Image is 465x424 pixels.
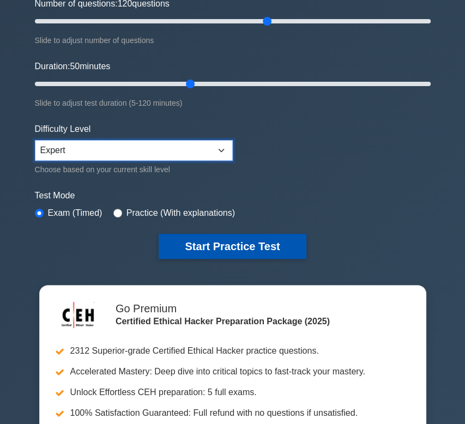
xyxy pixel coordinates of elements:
button: Start Practice Test [159,234,306,259]
label: Test Mode [35,189,431,202]
span: 50 [70,62,80,71]
label: Practice (With explanations) [126,207,235,220]
div: Choose based on your current skill level [35,163,233,176]
div: Slide to adjust test duration (5-120 minutes) [35,96,431,110]
label: Exam (Timed) [48,207,102,220]
label: Difficulty Level [35,123,91,136]
div: Slide to adjust number of questions [35,34,431,47]
label: Duration: minutes [35,60,111,73]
